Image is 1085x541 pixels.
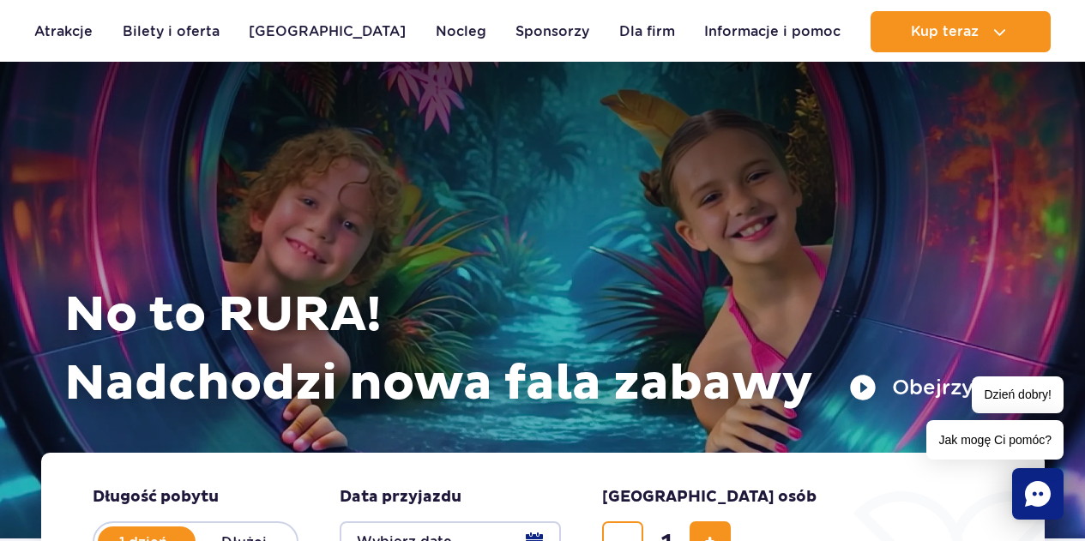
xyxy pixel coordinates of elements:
[34,11,93,52] a: Atrakcje
[871,11,1051,52] button: Kup teraz
[849,374,1032,401] button: Obejrzyj spot
[436,11,486,52] a: Nocleg
[64,281,1032,418] h1: No to RURA! Nadchodzi nowa fala zabawy
[249,11,406,52] a: [GEOGRAPHIC_DATA]
[340,487,461,508] span: Data przyjazdu
[972,376,1064,413] span: Dzień dobry!
[926,420,1064,460] span: Jak mogę Ci pomóc?
[93,487,219,508] span: Długość pobytu
[515,11,589,52] a: Sponsorzy
[704,11,841,52] a: Informacje i pomoc
[602,487,817,508] span: [GEOGRAPHIC_DATA] osób
[123,11,220,52] a: Bilety i oferta
[911,24,979,39] span: Kup teraz
[619,11,675,52] a: Dla firm
[1012,468,1064,520] div: Chat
